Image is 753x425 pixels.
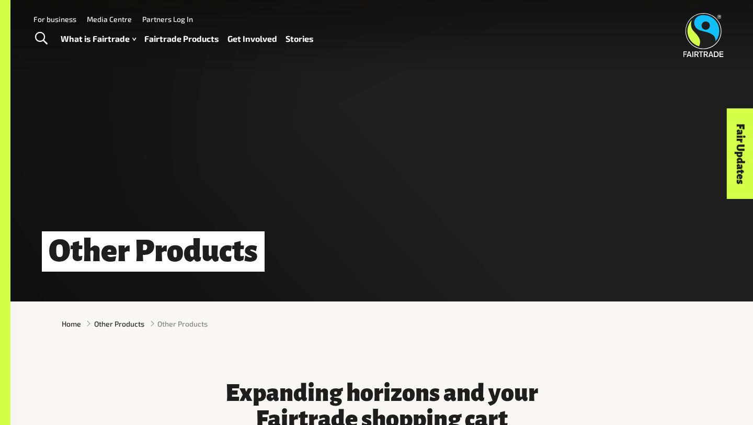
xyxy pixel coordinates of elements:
[683,13,724,57] img: Fairtrade Australia New Zealand logo
[42,231,265,272] h1: Other Products
[62,318,81,329] a: Home
[33,15,76,24] a: For business
[61,31,136,47] a: What is Fairtrade
[87,15,132,24] a: Media Centre
[157,318,208,329] span: Other Products
[28,26,54,52] a: Toggle Search
[286,31,314,47] a: Stories
[94,318,144,329] a: Other Products
[227,31,277,47] a: Get Involved
[142,15,193,24] a: Partners Log In
[144,31,219,47] a: Fairtrade Products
